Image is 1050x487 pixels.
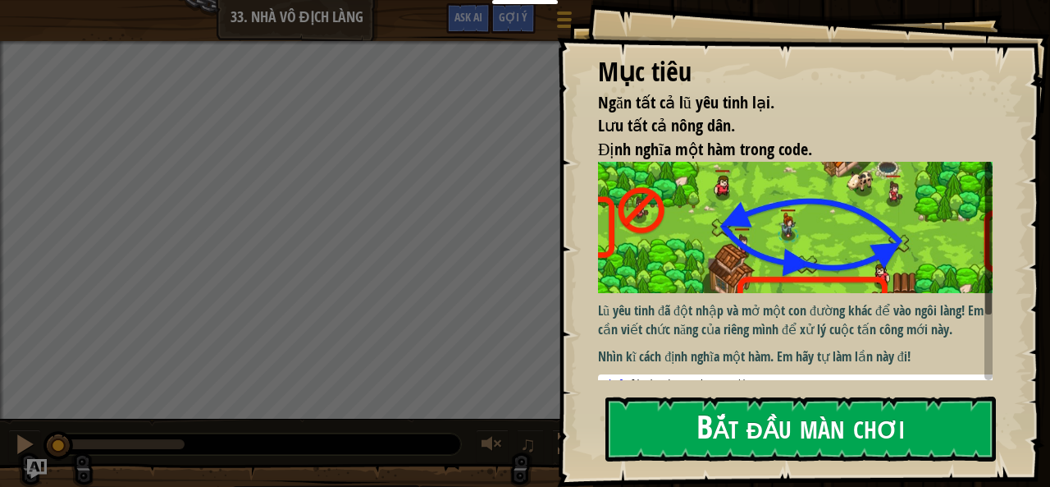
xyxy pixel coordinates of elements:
span: Lưu tất cả nông dân. [598,114,735,136]
img: Village champion [598,162,1005,294]
div: Mục tiêu [598,53,993,91]
button: Tùy chỉnh âm lượng [476,430,509,463]
span: ♫ [520,432,536,457]
button: Ctrl + P: Pause [8,430,41,463]
span: Ask AI [454,9,482,25]
button: Bật tắt chế độ toàn màn hình [552,430,585,463]
li: Lưu tất cả nông dân. [577,114,988,138]
button: Bắt đầu màn chơi [605,397,996,462]
button: Hiện game menu [544,3,585,42]
span: Ngăn tất cả lũ yêu tinh lại. [598,91,774,113]
p: Lũ yêu tinh đã đột nhập và mở một con đường khác để vào ngôi làng! Em cần viết chức năng của riên... [598,301,1005,339]
button: ♫ [517,430,545,463]
span: Gợi ý [499,9,527,25]
span: Định nghĩa một hàm trong code. [598,138,812,160]
button: Ask AI [27,459,47,479]
button: Ask AI [446,3,491,34]
li: Ngăn tất cả lũ yêu tinh lại. [577,91,988,115]
p: Nhìn kĩ cách định nghĩa một hàm. Em hãy tự làm lần này đi! [598,347,1005,366]
li: Định nghĩa một hàm trong code. [577,138,988,162]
